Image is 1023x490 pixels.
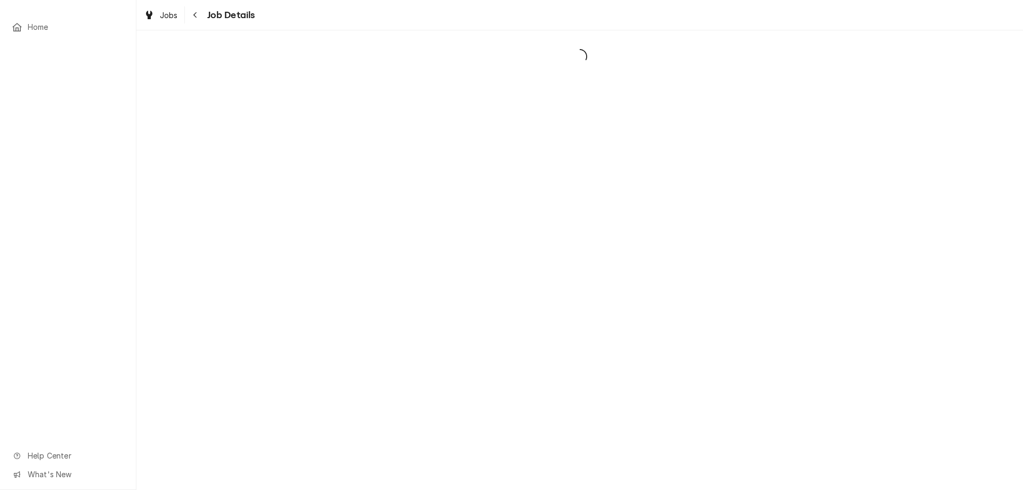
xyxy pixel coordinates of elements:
a: Go to What's New [6,465,129,483]
span: Loading... [136,45,1023,68]
a: Jobs [140,6,182,24]
a: Home [6,18,129,36]
span: Home [28,21,124,33]
span: Help Center [28,450,123,461]
a: Go to Help Center [6,447,129,464]
span: Jobs [160,10,178,21]
button: Navigate back [187,6,204,23]
span: Job Details [204,8,255,22]
span: What's New [28,469,123,480]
